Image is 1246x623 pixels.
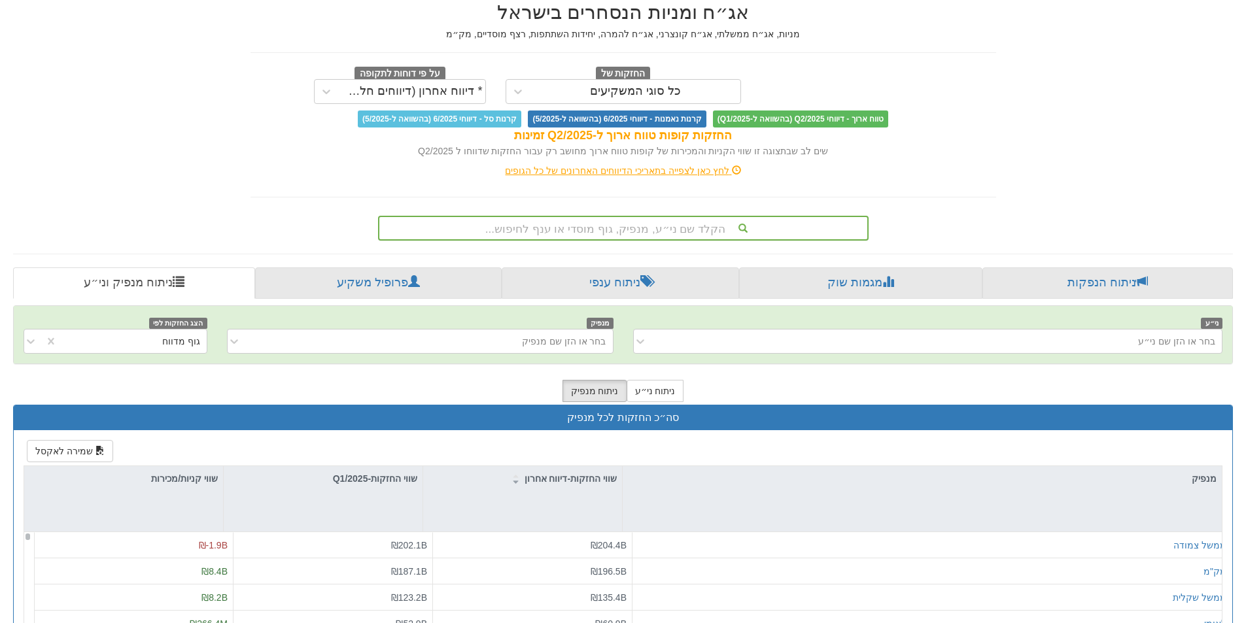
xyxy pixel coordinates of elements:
div: * דיווח אחרון (דיווחים חלקיים) [341,85,483,98]
div: החזקות קופות טווח ארוך ל-Q2/2025 זמינות [251,127,996,144]
span: ₪135.4B [591,592,627,603]
button: ממשל צמודה [1173,539,1226,552]
a: ניתוח מנפיק וני״ע [13,267,255,299]
div: שווי החזקות-Q1/2025 [224,466,423,491]
h3: סה״כ החזקות לכל מנפיק [24,412,1222,424]
span: ₪8.2B [201,592,228,603]
span: קרנות סל - דיווחי 6/2025 (בהשוואה ל-5/2025) [358,110,521,127]
span: ₪-1.9B [199,540,228,550]
h5: מניות, אג״ח ממשלתי, אג״ח קונצרני, אג״ח להמרה, יחידות השתתפות, רצף מוסדיים, מק״מ [251,29,996,39]
a: ניתוח ענפי [502,267,739,299]
div: כל סוגי המשקיעים [590,85,681,98]
span: הצג החזקות לפי [149,318,207,329]
button: ניתוח ני״ע [627,380,684,402]
a: פרופיל משקיע [255,267,501,299]
div: שווי קניות/מכירות [24,466,223,491]
a: ניתוח הנפקות [982,267,1233,299]
div: גוף מדווח [162,335,200,348]
span: ₪8.4B [201,566,228,577]
button: מק"מ [1203,565,1226,578]
span: קרנות נאמנות - דיווחי 6/2025 (בהשוואה ל-5/2025) [528,110,706,127]
div: בחר או הזן שם מנפיק [522,335,606,348]
span: ₪123.2B [391,592,427,603]
span: ₪202.1B [391,540,427,550]
h2: אג״ח ומניות הנסחרים בישראל [251,1,996,23]
div: הקלד שם ני״ע, מנפיק, גוף מוסדי או ענף לחיפוש... [379,217,867,239]
button: ניתוח מנפיק [562,380,627,402]
span: ₪187.1B [391,566,427,577]
span: החזקות של [596,67,651,81]
button: ממשל שקלית [1173,591,1226,604]
button: שמירה לאקסל [27,440,113,462]
span: ₪204.4B [591,540,627,550]
span: טווח ארוך - דיווחי Q2/2025 (בהשוואה ל-Q1/2025) [713,110,888,127]
div: בחר או הזן שם ני״ע [1138,335,1215,348]
div: לחץ כאן לצפייה בתאריכי הדיווחים האחרונים של כל הגופים [241,164,1006,177]
div: שווי החזקות-דיווח אחרון [423,466,622,491]
span: ₪196.5B [591,566,627,577]
span: ני״ע [1201,318,1222,329]
div: שים לב שבתצוגה זו שווי הקניות והמכירות של קופות טווח ארוך מחושב רק עבור החזקות שדווחו ל Q2/2025 [251,144,996,158]
span: מנפיק [587,318,614,329]
div: מנפיק [623,466,1222,491]
a: מגמות שוק [739,267,982,299]
span: על פי דוחות לתקופה [355,67,445,81]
